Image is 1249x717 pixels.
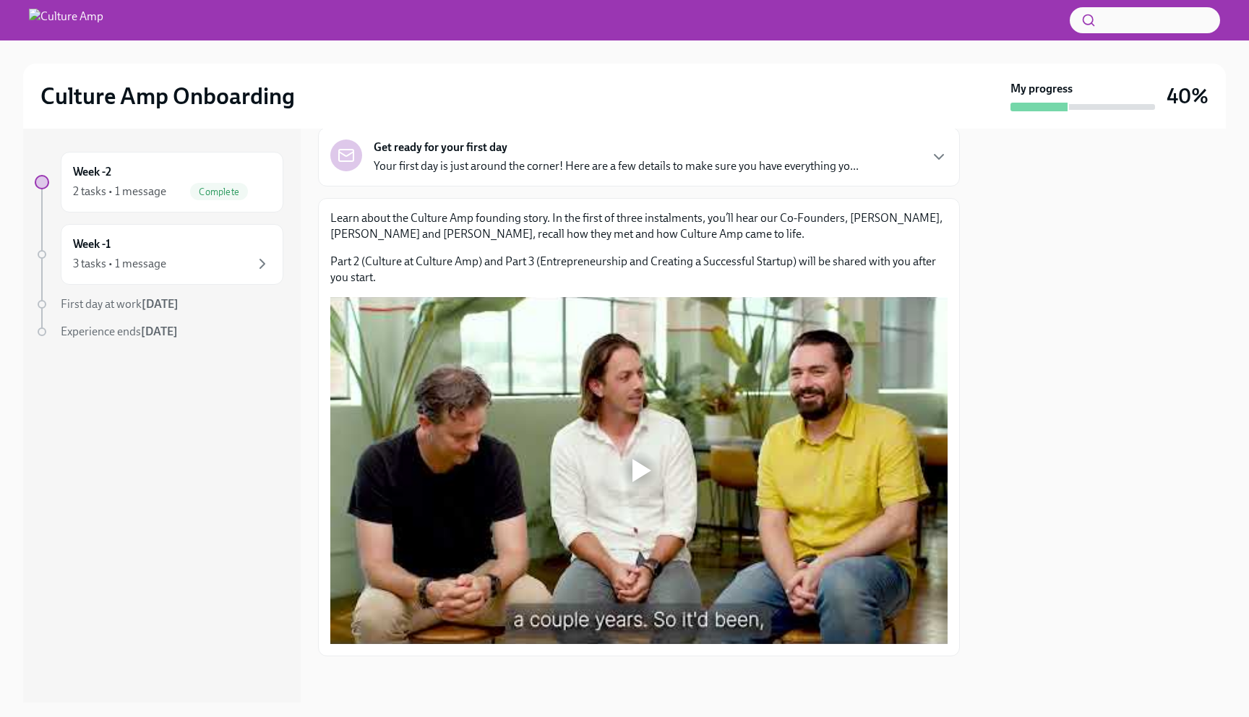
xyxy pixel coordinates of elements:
h6: Week -2 [73,164,111,180]
strong: [DATE] [142,297,179,311]
a: First day at work[DATE] [35,296,283,312]
p: Your first day is just around the corner! Here are a few details to make sure you have everything... [374,158,859,174]
h3: 40% [1167,83,1209,109]
div: 2 tasks • 1 message [73,184,166,199]
span: Complete [190,186,248,197]
h6: Week -1 [73,236,111,252]
a: Week -22 tasks • 1 messageComplete [35,152,283,212]
div: 3 tasks • 1 message [73,256,166,272]
h2: Culture Amp Onboarding [40,82,295,111]
p: Part 2 (Culture at Culture Amp) and Part 3 (Entrepreneurship and Creating a Successful Startup) w... [330,254,948,285]
p: Learn about the Culture Amp founding story. In the first of three instalments, you’ll hear our Co... [330,210,948,242]
img: Culture Amp [29,9,103,32]
span: First day at work [61,297,179,311]
a: Week -13 tasks • 1 message [35,224,283,285]
span: Experience ends [61,325,178,338]
strong: Get ready for your first day [374,139,507,155]
strong: [DATE] [141,325,178,338]
strong: My progress [1010,81,1073,97]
